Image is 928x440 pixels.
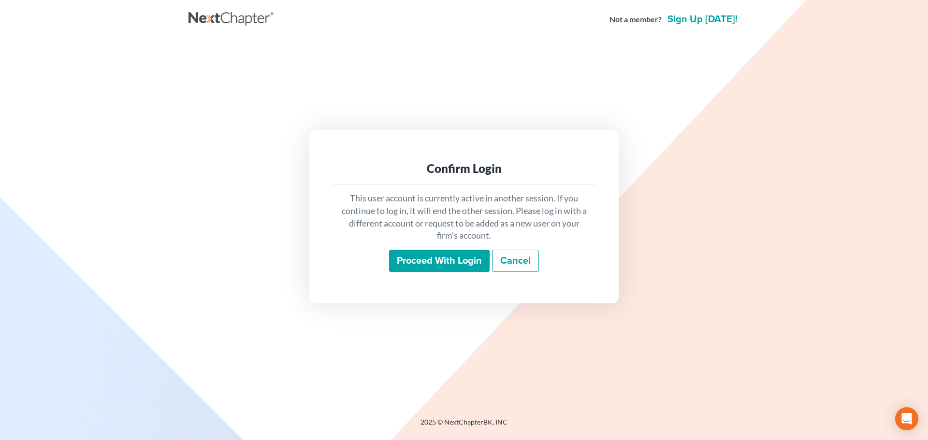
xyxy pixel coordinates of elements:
[389,250,490,272] input: Proceed with login
[666,14,739,24] a: Sign up [DATE]!
[188,417,739,435] div: 2025 © NextChapterBK, INC
[609,14,662,25] strong: Not a member?
[895,407,918,430] div: Open Intercom Messenger
[492,250,539,272] a: Cancel
[340,192,588,242] p: This user account is currently active in another session. If you continue to log in, it will end ...
[340,161,588,176] div: Confirm Login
